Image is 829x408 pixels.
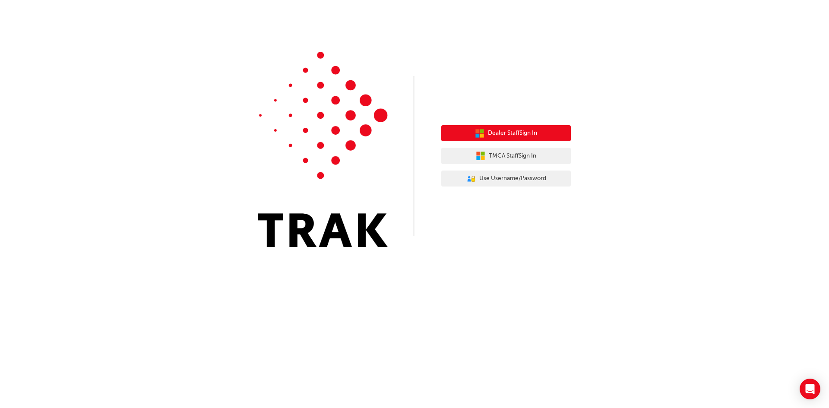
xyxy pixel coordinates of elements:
[479,174,546,183] span: Use Username/Password
[441,148,571,164] button: TMCA StaffSign In
[441,125,571,142] button: Dealer StaffSign In
[488,128,537,138] span: Dealer Staff Sign In
[800,379,820,399] div: Open Intercom Messenger
[489,151,536,161] span: TMCA Staff Sign In
[258,52,388,247] img: Trak
[441,171,571,187] button: Use Username/Password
